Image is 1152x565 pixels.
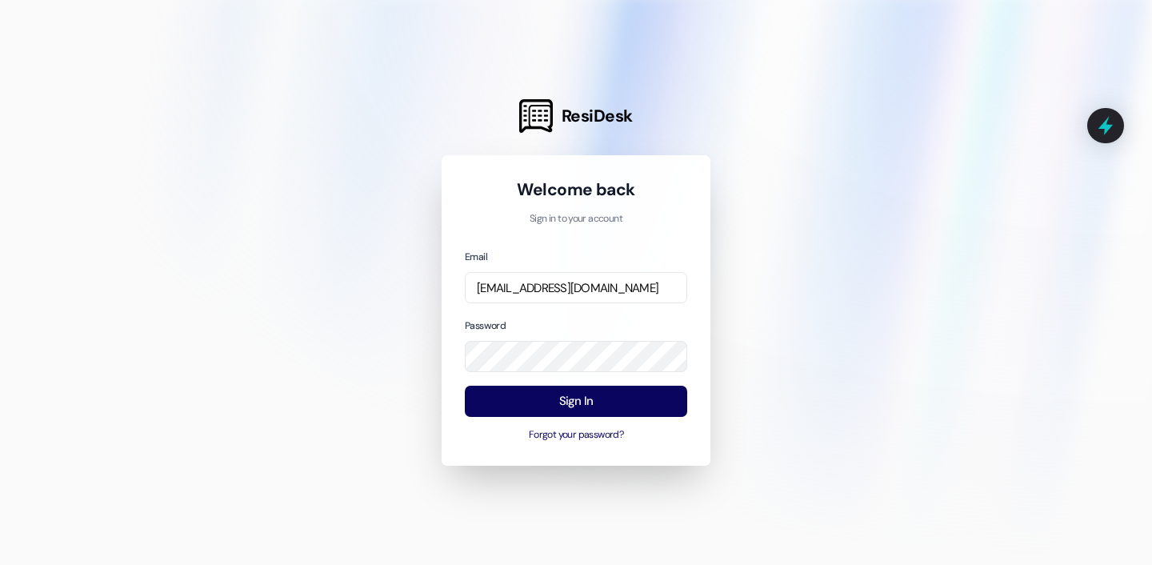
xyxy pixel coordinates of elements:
[465,250,487,263] label: Email
[465,212,687,226] p: Sign in to your account
[465,272,687,303] input: name@example.com
[465,178,687,201] h1: Welcome back
[465,319,506,332] label: Password
[465,386,687,417] button: Sign In
[519,99,553,133] img: ResiDesk Logo
[562,105,633,127] span: ResiDesk
[465,428,687,443] button: Forgot your password?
